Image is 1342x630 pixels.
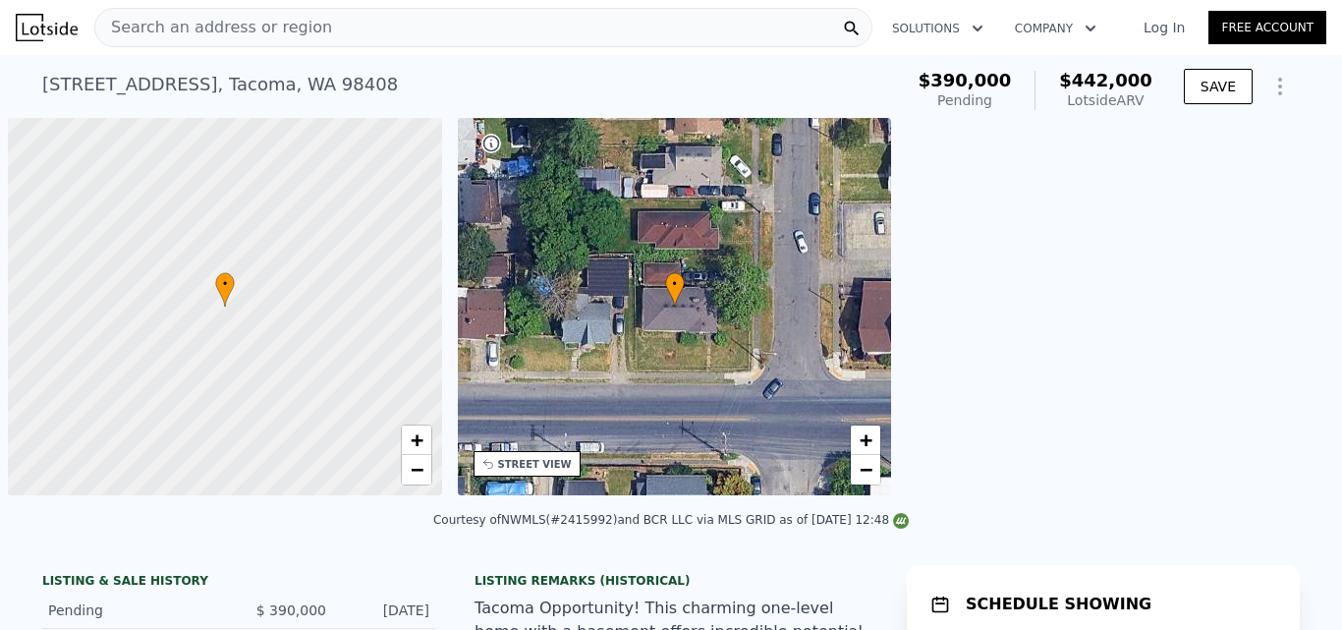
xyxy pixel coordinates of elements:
[860,428,872,452] span: +
[999,11,1112,46] button: Company
[498,457,572,472] div: STREET VIEW
[433,513,909,527] div: Courtesy of NWMLS (#2415992) and BCR LLC via MLS GRID as of [DATE] 12:48
[1059,90,1152,110] div: Lotside ARV
[410,457,422,482] span: −
[919,90,1012,110] div: Pending
[95,16,332,39] span: Search an address or region
[410,428,422,452] span: +
[1260,67,1300,106] button: Show Options
[16,14,78,41] img: Lotside
[215,275,235,293] span: •
[876,11,999,46] button: Solutions
[256,602,326,618] span: $ 390,000
[342,601,429,620] div: [DATE]
[1184,69,1253,104] button: SAVE
[851,455,880,485] a: Zoom out
[215,272,235,307] div: •
[475,573,867,589] div: Listing Remarks (Historical)
[919,70,1012,90] span: $390,000
[42,71,398,98] div: [STREET_ADDRESS] , Tacoma , WA 98408
[1059,70,1152,90] span: $442,000
[893,513,909,529] img: NWMLS Logo
[402,455,431,485] a: Zoom out
[966,593,1151,616] h1: SCHEDULE SHOWING
[1120,18,1208,37] a: Log In
[665,272,685,307] div: •
[1208,11,1326,44] a: Free Account
[851,426,880,455] a: Zoom in
[665,275,685,293] span: •
[402,426,431,455] a: Zoom in
[860,457,872,482] span: −
[48,601,223,620] div: Pending
[42,573,435,593] div: LISTING & SALE HISTORY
